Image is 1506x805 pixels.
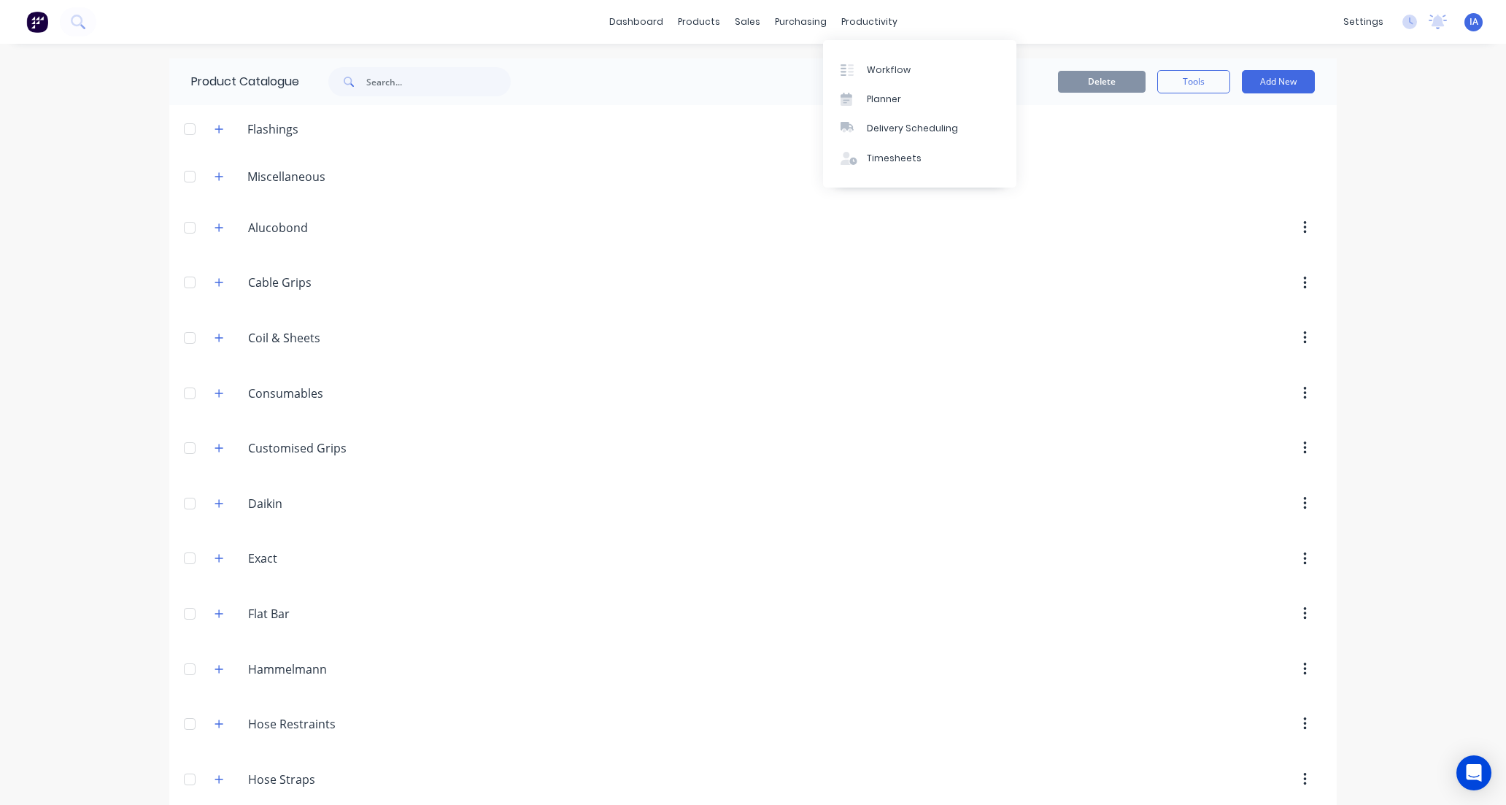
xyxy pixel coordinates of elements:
[602,11,671,33] a: dashboard
[867,93,901,106] div: Planner
[248,385,421,402] input: Enter category name
[1058,71,1146,93] button: Delete
[248,219,421,236] input: Enter category name
[26,11,48,33] img: Factory
[1456,755,1491,790] div: Open Intercom Messenger
[248,329,421,347] input: Enter category name
[169,58,299,105] div: Product Catalogue
[248,660,421,678] input: Enter category name
[1336,11,1391,33] div: settings
[1470,15,1478,28] span: IA
[248,439,421,457] input: Enter category name
[768,11,834,33] div: purchasing
[867,152,922,165] div: Timesheets
[248,274,421,291] input: Enter category name
[248,771,421,788] input: Enter category name
[867,122,958,135] div: Delivery Scheduling
[1157,70,1230,93] button: Tools
[823,85,1016,114] a: Planner
[1242,70,1315,93] button: Add New
[671,11,727,33] div: products
[867,63,911,77] div: Workflow
[248,715,421,733] input: Enter category name
[366,67,511,96] input: Search...
[823,114,1016,143] a: Delivery Scheduling
[823,144,1016,173] a: Timesheets
[727,11,768,33] div: sales
[248,605,421,623] input: Enter category name
[236,168,337,185] div: Miscellaneous
[248,495,421,512] input: Enter category name
[834,11,905,33] div: productivity
[823,55,1016,84] a: Workflow
[248,550,421,567] input: Enter category name
[236,120,310,138] div: Flashings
